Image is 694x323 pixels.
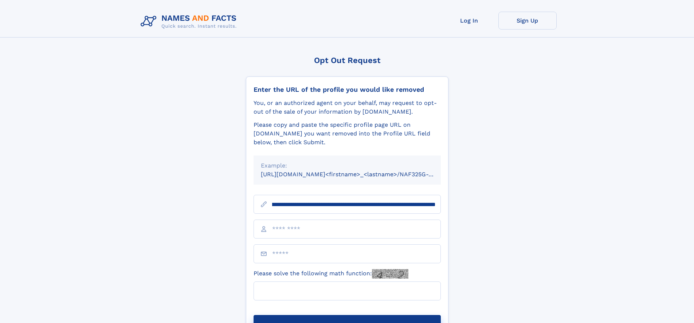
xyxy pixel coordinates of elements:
[261,171,455,178] small: [URL][DOMAIN_NAME]<firstname>_<lastname>/NAF325G-xxxxxxxx
[498,12,557,29] a: Sign Up
[440,12,498,29] a: Log In
[254,121,441,147] div: Please copy and paste the specific profile page URL on [DOMAIN_NAME] you want removed into the Pr...
[254,99,441,116] div: You, or an authorized agent on your behalf, may request to opt-out of the sale of your informatio...
[138,12,243,31] img: Logo Names and Facts
[261,161,434,170] div: Example:
[254,269,408,279] label: Please solve the following math function:
[254,86,441,94] div: Enter the URL of the profile you would like removed
[246,56,448,65] div: Opt Out Request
